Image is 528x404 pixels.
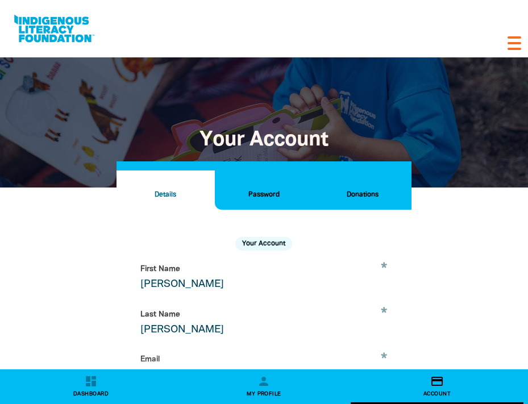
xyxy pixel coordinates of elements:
i: dashboard [84,374,98,388]
button: Password [215,170,313,210]
i: person [257,374,271,388]
span: Dashboard [73,390,109,398]
h2: Details [126,189,206,201]
i: credit_card [430,374,444,388]
h2: Your Account [235,237,292,251]
h2: Password [224,189,304,201]
a: dashboardDashboard [5,370,177,404]
span: Your Account [199,131,328,149]
span: My Profile [247,390,281,398]
h2: Donations [322,189,402,201]
button: Donations [313,170,411,210]
span: Account [423,390,451,398]
a: personMy Profile [177,370,350,404]
button: Details [117,170,215,210]
a: credit_cardAccount [351,370,523,404]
